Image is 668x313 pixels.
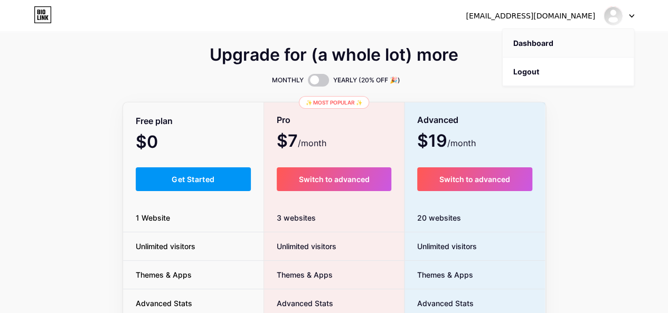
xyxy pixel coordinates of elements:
span: Unlimited visitors [404,241,477,252]
span: Upgrade for (a whole lot) more [210,49,458,61]
div: [EMAIL_ADDRESS][DOMAIN_NAME] [466,11,595,22]
span: Switch to advanced [298,175,369,184]
span: Switch to advanced [439,175,510,184]
div: 3 websites [264,204,404,232]
span: Themes & Apps [123,269,204,280]
button: Get Started [136,167,251,191]
span: Get Started [172,175,214,184]
a: Dashboard [503,29,634,58]
div: ✨ Most popular ✨ [299,96,369,109]
span: /month [447,137,476,149]
button: Switch to advanced [417,167,533,191]
span: Unlimited visitors [264,241,336,252]
div: 20 websites [404,204,545,232]
span: $0 [136,136,186,150]
span: $19 [417,135,476,149]
span: Free plan [136,112,173,130]
span: YEARLY (20% OFF 🎉) [333,75,400,86]
span: $7 [277,135,326,149]
button: Switch to advanced [277,167,391,191]
span: Advanced Stats [123,298,205,309]
li: Logout [503,58,634,86]
span: Advanced [417,111,458,129]
span: Themes & Apps [404,269,473,280]
span: Pro [277,111,290,129]
span: Advanced Stats [404,298,474,309]
span: Unlimited visitors [123,241,208,252]
span: 1 Website [123,212,183,223]
span: MONTHLY [272,75,304,86]
span: Themes & Apps [264,269,333,280]
span: /month [298,137,326,149]
img: blossomoak [603,6,623,26]
span: Advanced Stats [264,298,333,309]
